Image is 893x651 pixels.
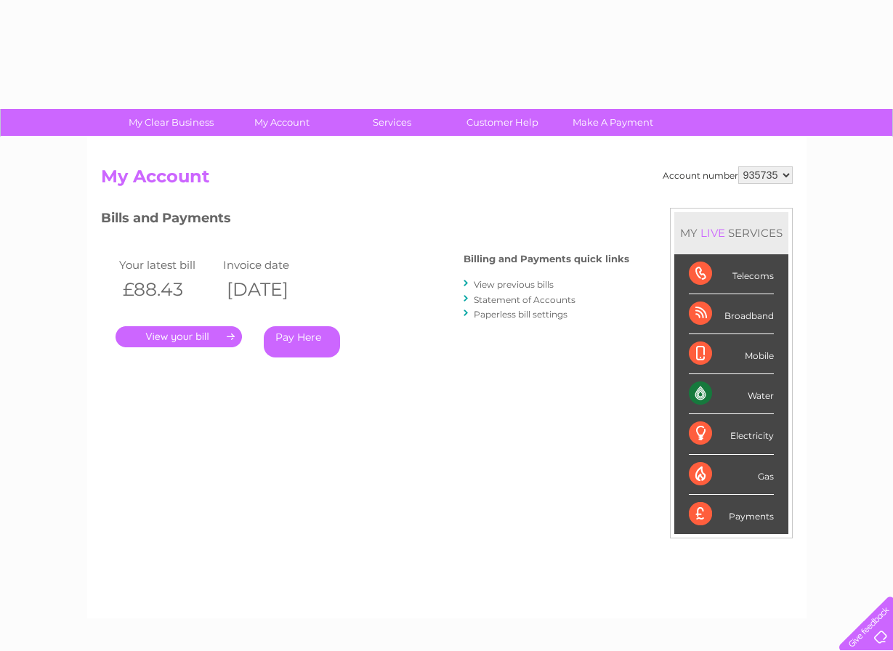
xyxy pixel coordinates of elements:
div: Account number [663,166,793,184]
a: Pay Here [264,326,340,357]
a: My Account [222,109,342,136]
div: MY SERVICES [674,212,788,254]
a: Make A Payment [553,109,673,136]
div: Gas [689,455,774,495]
a: Services [332,109,452,136]
a: Paperless bill settings [474,309,567,320]
a: My Clear Business [111,109,231,136]
td: Your latest bill [116,255,220,275]
div: Payments [689,495,774,534]
h2: My Account [101,166,793,194]
a: View previous bills [474,279,554,290]
div: Broadband [689,294,774,334]
th: [DATE] [219,275,324,304]
a: Customer Help [443,109,562,136]
div: LIVE [698,226,728,240]
a: Statement of Accounts [474,294,575,305]
div: Telecoms [689,254,774,294]
div: Water [689,374,774,414]
td: Invoice date [219,255,324,275]
th: £88.43 [116,275,220,304]
h4: Billing and Payments quick links [464,254,629,264]
h3: Bills and Payments [101,208,629,233]
div: Mobile [689,334,774,374]
div: Electricity [689,414,774,454]
a: . [116,326,242,347]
